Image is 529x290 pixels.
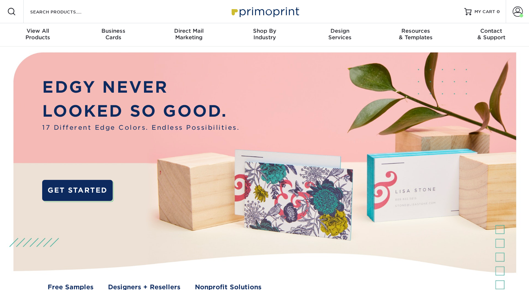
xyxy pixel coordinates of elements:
[151,28,227,34] span: Direct Mail
[302,28,378,41] div: Services
[76,23,151,47] a: BusinessCards
[2,268,62,287] iframe: Google Customer Reviews
[378,23,453,47] a: Resources& Templates
[474,9,495,15] span: MY CART
[228,4,301,19] img: Primoprint
[42,180,113,201] a: GET STARTED
[378,28,453,41] div: & Templates
[453,23,529,47] a: Contact& Support
[151,28,227,41] div: Marketing
[76,28,151,34] span: Business
[227,23,302,47] a: Shop ByIndustry
[302,28,378,34] span: Design
[497,9,500,14] span: 0
[151,23,227,47] a: Direct MailMarketing
[76,28,151,41] div: Cards
[227,28,302,41] div: Industry
[42,99,240,123] p: LOOKED SO GOOD.
[42,75,240,99] p: EDGY NEVER
[453,28,529,34] span: Contact
[453,28,529,41] div: & Support
[302,23,378,47] a: DesignServices
[42,123,240,132] span: 17 Different Edge Colors. Endless Possibilities.
[227,28,302,34] span: Shop By
[29,7,100,16] input: SEARCH PRODUCTS.....
[378,28,453,34] span: Resources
